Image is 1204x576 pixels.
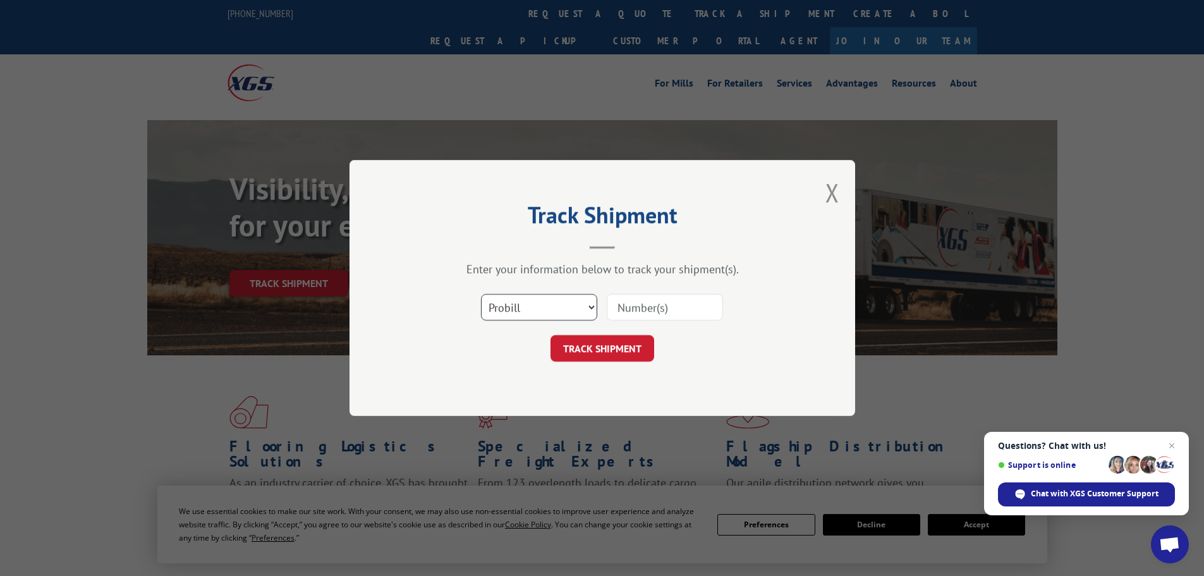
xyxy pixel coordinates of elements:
[607,294,723,321] input: Number(s)
[998,460,1104,470] span: Support is online
[825,176,839,209] button: Close modal
[1164,438,1179,453] span: Close chat
[1031,488,1158,499] span: Chat with XGS Customer Support
[998,482,1175,506] div: Chat with XGS Customer Support
[1151,525,1189,563] div: Open chat
[550,335,654,362] button: TRACK SHIPMENT
[998,441,1175,451] span: Questions? Chat with us!
[413,206,792,230] h2: Track Shipment
[413,262,792,276] div: Enter your information below to track your shipment(s).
